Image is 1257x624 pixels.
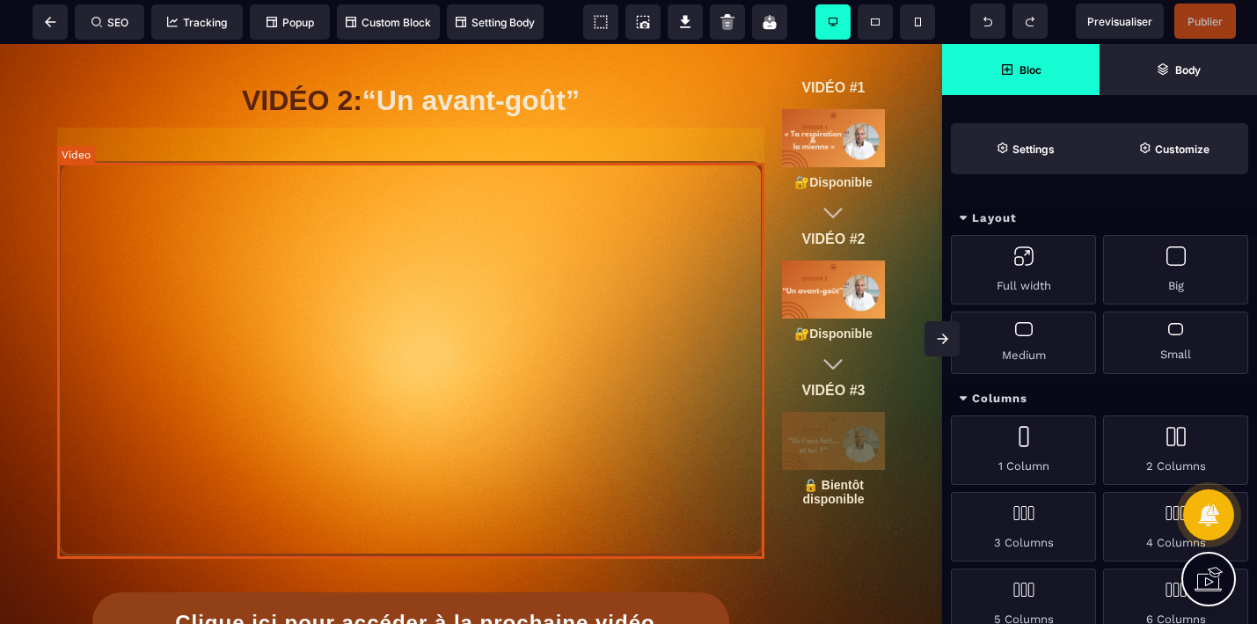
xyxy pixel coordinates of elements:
[942,202,1257,235] div: Layout
[346,16,431,29] span: Custom Block
[822,158,844,180] img: fe5bfe7dea453f3a554685bb00f5dbe9_icons8-fl%C3%A8che-d%C3%A9velopper-100.png
[583,4,618,40] span: View components
[1100,44,1257,95] span: Open Layer Manager
[951,312,1096,374] div: Medium
[1155,143,1209,156] strong: Customize
[1012,143,1055,156] strong: Settings
[782,217,885,275] img: bc69879d123b21995cceeaaff8057a37_6.png
[951,415,1096,485] div: 1 Column
[942,44,1100,95] span: Open Blocks
[167,16,227,29] span: Tracking
[782,334,885,359] text: VIDÉO #3
[1076,4,1164,39] span: Preview
[782,65,885,123] img: f2b694ee6385b71dbb6877f16f0508b2_5.png
[782,127,885,150] text: 🔐Disponible
[782,183,885,208] text: VIDÉO #2
[1103,235,1248,305] div: Big
[456,16,535,29] span: Setting Body
[92,548,728,608] button: Clique ici pour accéder à la prochaine vidéo
[1103,415,1248,485] div: 2 Columns
[782,368,885,426] img: d85359c5a142c82a9fa3ee0e5fe6278c_8.png
[782,429,885,466] text: 🔒 Bientôt disponible
[1188,15,1223,28] span: Publier
[267,16,314,29] span: Popup
[57,32,764,82] h1: “Un avant-goût”
[951,235,1096,305] div: Full width
[1175,63,1201,77] strong: Body
[951,123,1100,174] span: Settings
[91,16,128,29] span: SEO
[1103,492,1248,562] div: 4 Columns
[951,492,1096,562] div: 3 Columns
[942,383,1257,415] div: Columns
[1019,63,1041,77] strong: Bloc
[1087,15,1152,28] span: Previsualiser
[625,4,661,40] span: Screenshot
[782,278,885,301] text: 🔐Disponible
[782,32,885,56] text: VIDÉO #1
[822,310,844,331] img: fe5bfe7dea453f3a554685bb00f5dbe9_icons8-fl%C3%A8che-d%C3%A9velopper-100.png
[1103,312,1248,374] div: Small
[1100,123,1248,174] span: Open Style Manager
